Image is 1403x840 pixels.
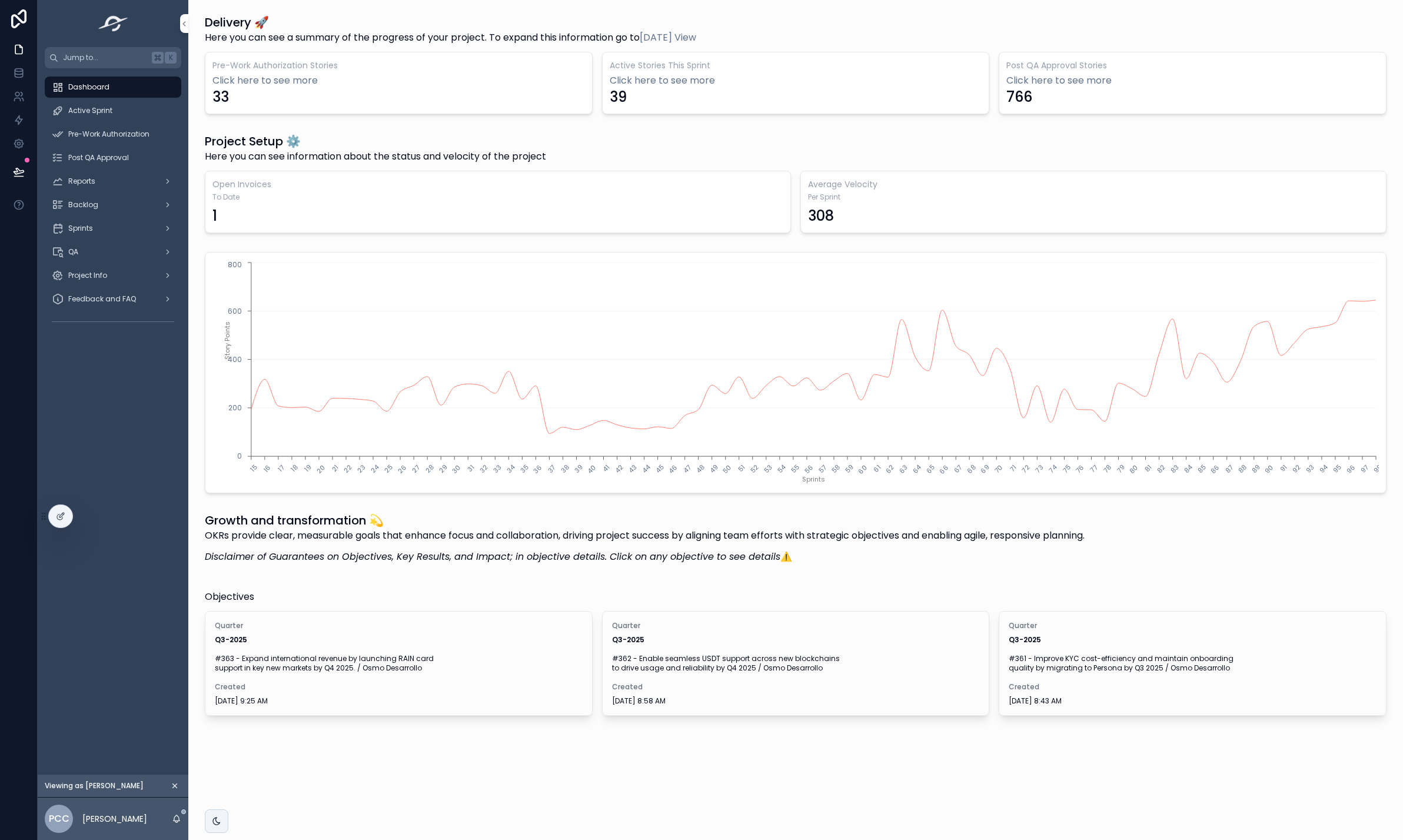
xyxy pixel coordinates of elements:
[1006,88,1032,107] div: 766
[302,463,314,474] text: 19
[212,192,783,202] span: To Date
[1291,463,1303,475] text: 92
[68,106,112,115] span: Active Sprint
[228,354,242,364] tspan: 400
[1331,463,1344,475] text: 95
[937,463,951,476] text: 66
[423,463,435,475] text: 28
[654,463,666,475] text: 45
[212,260,1379,486] div: chart
[640,31,696,44] a: [DATE] View
[205,14,696,31] h1: Delivery 🚀
[992,463,1005,475] text: 70
[205,133,546,150] h1: Project Setup ⚙️
[410,463,423,475] text: 27
[802,463,815,476] text: 56
[45,171,181,192] a: Reports
[1143,463,1154,474] text: 81
[1169,463,1181,475] text: 83
[586,463,599,476] text: 40
[205,150,546,164] span: Here you can see information about the status and velocity of the project
[817,463,829,475] text: 57
[215,696,583,706] span: [DATE] 9:25 AM
[355,463,368,475] text: 23
[871,463,883,474] text: 61
[518,463,530,475] text: 35
[612,635,644,645] strong: Q3-2025
[694,463,707,475] text: 48
[1009,635,1041,645] strong: Q3-2025
[1101,463,1113,475] text: 78
[276,463,287,473] text: 17
[612,682,980,692] span: Created
[1223,463,1235,475] text: 87
[1073,463,1086,475] text: 76
[640,462,653,475] text: 44
[68,200,98,210] span: Backlog
[601,463,612,474] text: 41
[45,124,181,145] a: Pre-Work Authorization
[228,403,242,413] tspan: 200
[383,463,395,475] text: 25
[45,147,181,168] a: Post QA Approval
[222,321,232,360] tspan: Story Points
[38,68,188,346] div: scrollable content
[612,621,980,630] span: Quarter
[1009,682,1377,692] span: Created
[228,306,242,316] tspan: 600
[205,31,696,45] span: Here you can see a summary of the progress of your project. To expand this information go to
[808,192,1379,202] span: Per Sprint
[1088,463,1100,474] text: 77
[978,463,991,476] text: 69
[450,463,463,476] text: 30
[212,178,783,190] h3: Open Invoices
[1,57,22,78] iframe: Spotlight
[228,260,242,270] tspan: 800
[1344,463,1357,476] text: 96
[612,696,980,706] span: [DATE] 8:58 AM
[830,463,842,475] text: 58
[68,130,149,139] span: Pre-Work Authorization
[166,53,175,62] span: K
[558,463,571,475] text: 38
[212,59,585,71] h3: Pre-Work Authorization Stories
[205,611,593,716] a: QuarterQ3-2025#363 - Expand international revenue by launching RAIN card support in key new marke...
[45,781,144,791] span: Viewing as [PERSON_NAME]
[369,462,382,475] text: 24
[531,463,544,476] text: 36
[1006,59,1379,71] h3: Post QA Approval Stories
[1009,696,1377,706] span: [DATE] 8:43 AM
[1008,463,1018,473] text: 71
[491,463,503,475] text: 33
[802,474,825,484] tspan: Sprints
[68,224,93,233] span: Sprints
[95,14,132,33] img: App logo
[1196,463,1208,475] text: 85
[1009,621,1377,630] span: Quarter
[205,512,1085,529] h1: Growth and transformation 💫
[910,462,924,476] text: 64
[45,47,181,68] button: Jump to...K
[212,207,217,225] div: 1
[395,463,408,476] text: 26
[314,463,327,476] text: 20
[1236,463,1249,475] text: 88
[610,74,982,88] a: Click here to see more
[215,635,247,645] strong: Q3-2025
[1115,463,1127,475] text: 79
[1209,463,1222,476] text: 86
[330,463,341,474] text: 21
[45,241,181,263] a: QA
[1009,654,1377,673] span: #361 - Improve KYC cost-efficiency and maintain onboarding quality by migrating to Persona by Q3 ...
[667,463,680,476] text: 46
[1304,463,1316,475] text: 93
[68,153,129,162] span: Post QA Approval
[1372,463,1384,475] text: 98
[736,463,747,474] text: 51
[248,463,260,474] text: 15
[63,53,147,62] span: Jump to...
[49,812,69,826] span: PCC
[1006,74,1379,88] a: Click here to see more
[808,207,834,225] div: 308
[762,463,774,475] text: 53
